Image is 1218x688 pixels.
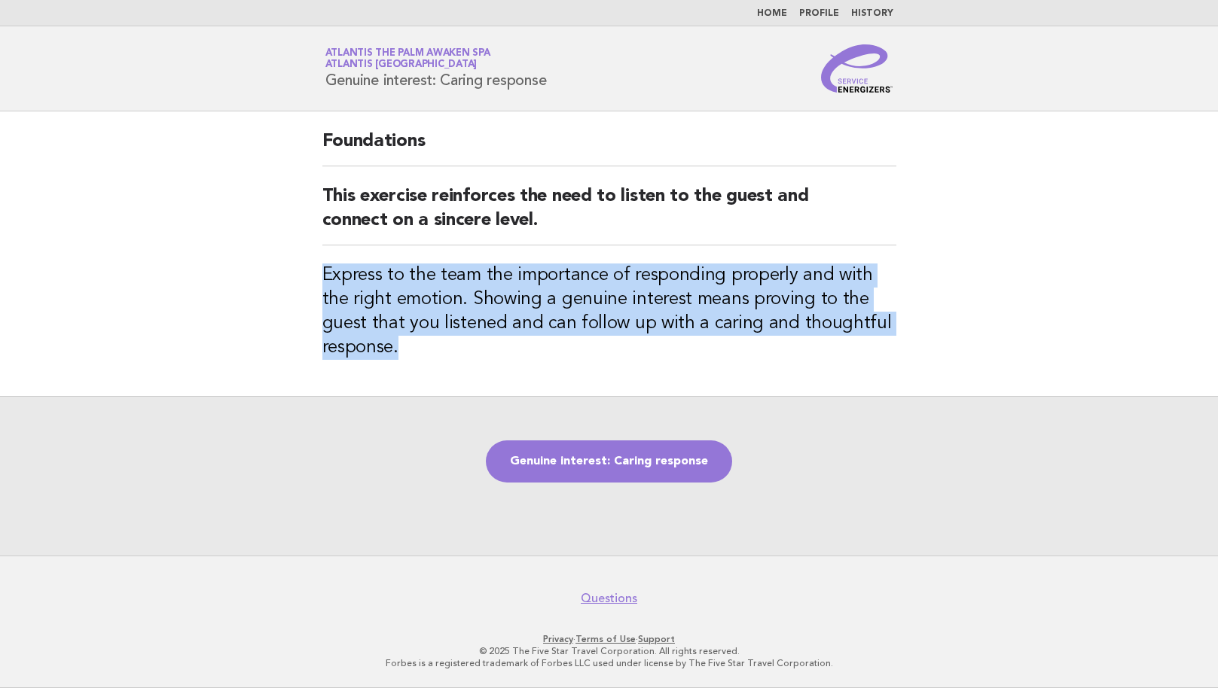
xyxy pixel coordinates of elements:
p: Forbes is a registered trademark of Forbes LLC used under license by The Five Star Travel Corpora... [148,657,1070,669]
h2: Foundations [322,129,896,166]
a: Support [638,634,675,644]
h3: Express to the team the importance of responding properly and with the right emotion. Showing a g... [322,263,896,360]
span: Atlantis [GEOGRAPHIC_DATA] [325,60,478,70]
a: Home [757,9,787,18]
a: History [851,9,893,18]
a: Questions [581,591,637,606]
p: · · [148,633,1070,645]
h1: Genuine interest: Caring response [325,49,547,88]
p: © 2025 The Five Star Travel Corporation. All rights reserved. [148,645,1070,657]
a: Genuine interest: Caring response [486,440,732,483]
h2: This exercise reinforces the need to listen to the guest and connect on a sincere level. [322,184,896,245]
a: Terms of Use [575,634,636,644]
img: Service Energizers [821,44,893,93]
a: Atlantis The Palm Awaken SpaAtlantis [GEOGRAPHIC_DATA] [325,48,490,69]
a: Profile [799,9,839,18]
a: Privacy [543,634,573,644]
